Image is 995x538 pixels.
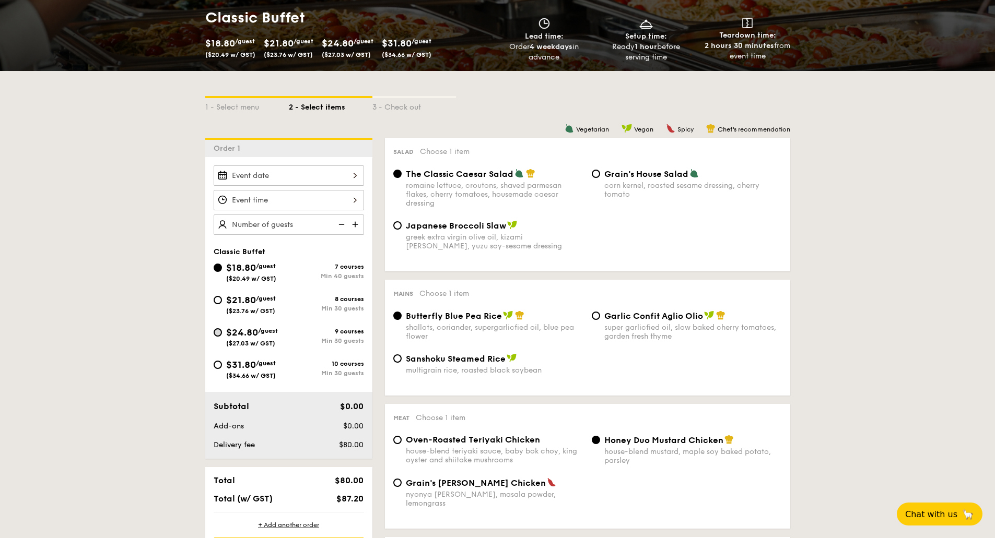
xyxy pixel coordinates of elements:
[343,422,364,431] span: $0.00
[289,305,364,312] div: Min 30 guests
[214,361,222,369] input: $31.80/guest($34.66 w/ GST)10 coursesMin 30 guests
[604,447,782,465] div: house-blend mustard, maple soy baked potato, parsley
[335,475,364,485] span: $80.00
[214,401,249,411] span: Subtotal
[226,372,276,379] span: ($34.66 w/ GST)
[905,509,957,519] span: Chat with us
[592,436,600,444] input: Honey Duo Mustard Chickenhouse-blend mustard, maple soy baked potato, parsley
[235,38,255,45] span: /guest
[507,353,517,363] img: icon-vegan.f8ff3823.svg
[604,435,723,445] span: Honey Duo Mustard Chicken
[256,295,276,302] span: /guest
[406,354,506,364] span: Sanshoku Steamed Rice
[226,294,256,306] span: $21.80
[416,413,465,422] span: Choose 1 item
[264,51,313,58] span: ($23.76 w/ GST)
[406,366,583,375] div: multigrain rice, roasted black soybean
[289,263,364,270] div: 7 courses
[226,307,275,315] span: ($23.76 w/ GST)
[705,41,774,50] strong: 2 hours 30 minutes
[406,323,583,341] div: shallots, coriander, supergarlicfied oil, blue pea flower
[706,124,716,133] img: icon-chef-hat.a58ddaea.svg
[406,221,506,231] span: Japanese Broccoli Slaw
[406,169,513,179] span: The Classic Caesar Salad
[393,312,402,320] input: Butterfly Blue Pea Riceshallots, coriander, supergarlicfied oil, blue pea flower
[604,323,782,341] div: super garlicfied oil, slow baked cherry tomatoes, garden fresh thyme
[289,272,364,280] div: Min 40 guests
[419,289,469,298] span: Choose 1 item
[547,477,556,487] img: icon-spicy.37a8142b.svg
[677,126,694,133] span: Spicy
[634,126,653,133] span: Vegan
[718,126,790,133] span: Chef's recommendation
[289,98,372,113] div: 2 - Select items
[701,41,794,62] div: from event time
[226,275,276,282] span: ($20.49 w/ GST)
[406,311,502,321] span: Butterfly Blue Pea Rice
[214,190,364,210] input: Event time
[289,328,364,335] div: 9 courses
[214,264,222,272] input: $18.80/guest($20.49 w/ GST)7 coursesMin 40 guests
[393,290,413,297] span: Mains
[625,32,667,41] span: Setup time:
[666,124,675,133] img: icon-spicy.37a8142b.svg
[294,38,313,45] span: /guest
[336,494,364,504] span: $87.20
[406,435,540,445] span: Oven-Roasted Teriyaki Chicken
[393,479,402,487] input: Grain's [PERSON_NAME] Chickennyonya [PERSON_NAME], masala powder, lemongrass
[622,124,632,133] img: icon-vegan.f8ff3823.svg
[322,38,354,49] span: $24.80
[724,435,734,444] img: icon-chef-hat.a58ddaea.svg
[226,262,256,273] span: $18.80
[289,360,364,367] div: 10 courses
[393,436,402,444] input: Oven-Roasted Teriyaki Chickenhouse-blend teriyaki sauce, baby bok choy, king oyster and shiitake ...
[576,126,609,133] span: Vegetarian
[406,490,583,508] div: nyonya [PERSON_NAME], masala powder, lemongrass
[226,327,258,338] span: $24.80
[406,478,546,488] span: Grain's [PERSON_NAME] Chicken
[689,169,699,178] img: icon-vegetarian.fe4039eb.svg
[412,38,431,45] span: /guest
[205,98,289,113] div: 1 - Select menu
[393,148,414,156] span: Salad
[256,360,276,367] span: /guest
[742,18,753,28] img: icon-teardown.65201eee.svg
[507,220,518,230] img: icon-vegan.f8ff3823.svg
[214,422,244,431] span: Add-ons
[565,124,574,133] img: icon-vegetarian.fe4039eb.svg
[205,38,235,49] span: $18.80
[214,247,265,256] span: Classic Buffet
[226,340,275,347] span: ($27.03 w/ GST)
[289,295,364,303] div: 8 courses
[503,310,513,320] img: icon-vegan.f8ff3823.svg
[226,359,256,370] span: $31.80
[264,38,294,49] span: $21.80
[205,8,494,27] h1: Classic Buffet
[604,311,703,321] span: Garlic Confit Aglio Olio
[214,296,222,304] input: $21.80/guest($23.76 w/ GST)8 coursesMin 30 guests
[214,475,235,485] span: Total
[515,310,524,320] img: icon-chef-hat.a58ddaea.svg
[382,51,431,58] span: ($34.66 w/ GST)
[214,328,222,337] input: $24.80/guest($27.03 w/ GST)9 coursesMin 30 guests
[592,170,600,178] input: Grain's House Saladcorn kernel, roasted sesame dressing, cherry tomato
[372,98,456,113] div: 3 - Check out
[897,503,982,525] button: Chat with us🦙
[406,233,583,250] div: greek extra virgin olive oil, kizami [PERSON_NAME], yuzu soy-sesame dressing
[406,181,583,208] div: romaine lettuce, croutons, shaved parmesan flakes, cherry tomatoes, housemade caesar dressing
[348,214,364,234] img: icon-add.58712e84.svg
[393,414,409,422] span: Meat
[525,32,564,41] span: Lead time:
[719,31,776,40] span: Teardown time:
[214,214,364,235] input: Number of guests
[526,169,535,178] img: icon-chef-hat.a58ddaea.svg
[393,354,402,363] input: Sanshoku Steamed Ricemultigrain rice, roasted black soybean
[536,18,552,29] img: icon-clock.2db775ea.svg
[962,508,974,520] span: 🦙
[530,42,572,51] strong: 4 weekdays
[716,310,725,320] img: icon-chef-hat.a58ddaea.svg
[604,169,688,179] span: Grain's House Salad
[256,262,276,270] span: /guest
[393,221,402,230] input: Japanese Broccoli Slawgreek extra virgin olive oil, kizami [PERSON_NAME], yuzu soy-sesame dressing
[704,310,715,320] img: icon-vegan.f8ff3823.svg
